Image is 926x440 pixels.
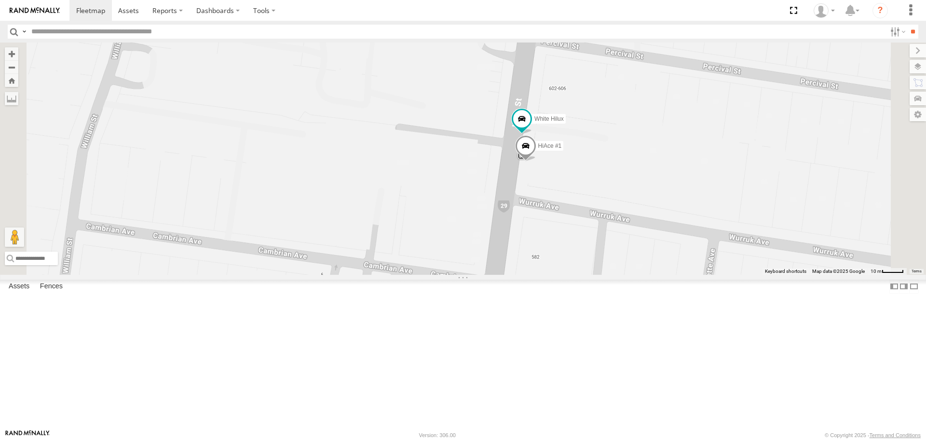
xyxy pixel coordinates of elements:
[871,269,882,274] span: 10 m
[5,430,50,440] a: Visit our Website
[538,143,562,150] span: HiAce #1
[419,432,456,438] div: Version: 306.00
[5,47,18,60] button: Zoom in
[5,74,18,87] button: Zoom Home
[909,280,919,294] label: Hide Summary Table
[765,268,806,275] button: Keyboard shortcuts
[5,227,24,247] button: Drag Pegman onto the map to open Street View
[889,280,899,294] label: Dock Summary Table to the Left
[868,268,907,275] button: Map Scale: 10 m per 42 pixels
[810,3,838,18] div: John Vu
[912,269,922,273] a: Terms (opens in new tab)
[4,280,34,294] label: Assets
[910,108,926,121] label: Map Settings
[825,432,921,438] div: © Copyright 2025 -
[812,269,865,274] span: Map data ©2025 Google
[872,3,888,18] i: ?
[534,115,564,122] span: White Hilux
[870,432,921,438] a: Terms and Conditions
[5,92,18,105] label: Measure
[10,7,60,14] img: rand-logo.svg
[5,60,18,74] button: Zoom out
[35,280,68,294] label: Fences
[20,25,28,39] label: Search Query
[899,280,909,294] label: Dock Summary Table to the Right
[886,25,907,39] label: Search Filter Options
